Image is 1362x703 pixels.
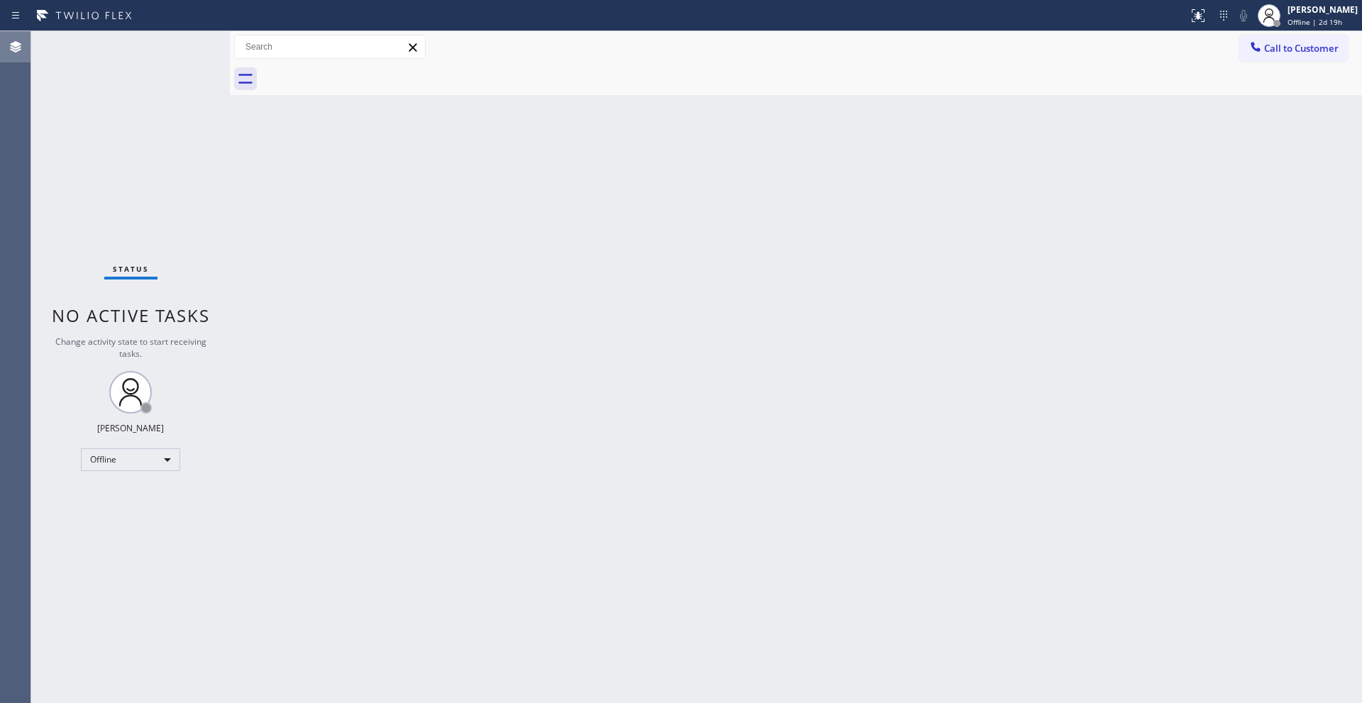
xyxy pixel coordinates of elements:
span: Call to Customer [1264,42,1339,55]
span: Offline | 2d 19h [1288,17,1342,27]
div: [PERSON_NAME] [97,422,164,434]
span: Change activity state to start receiving tasks. [55,336,206,360]
span: No active tasks [52,304,210,327]
div: Offline [81,448,180,471]
div: [PERSON_NAME] [1288,4,1358,16]
span: Status [113,264,149,274]
input: Search [235,35,425,58]
button: Call to Customer [1239,35,1348,62]
button: Mute [1234,6,1253,26]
